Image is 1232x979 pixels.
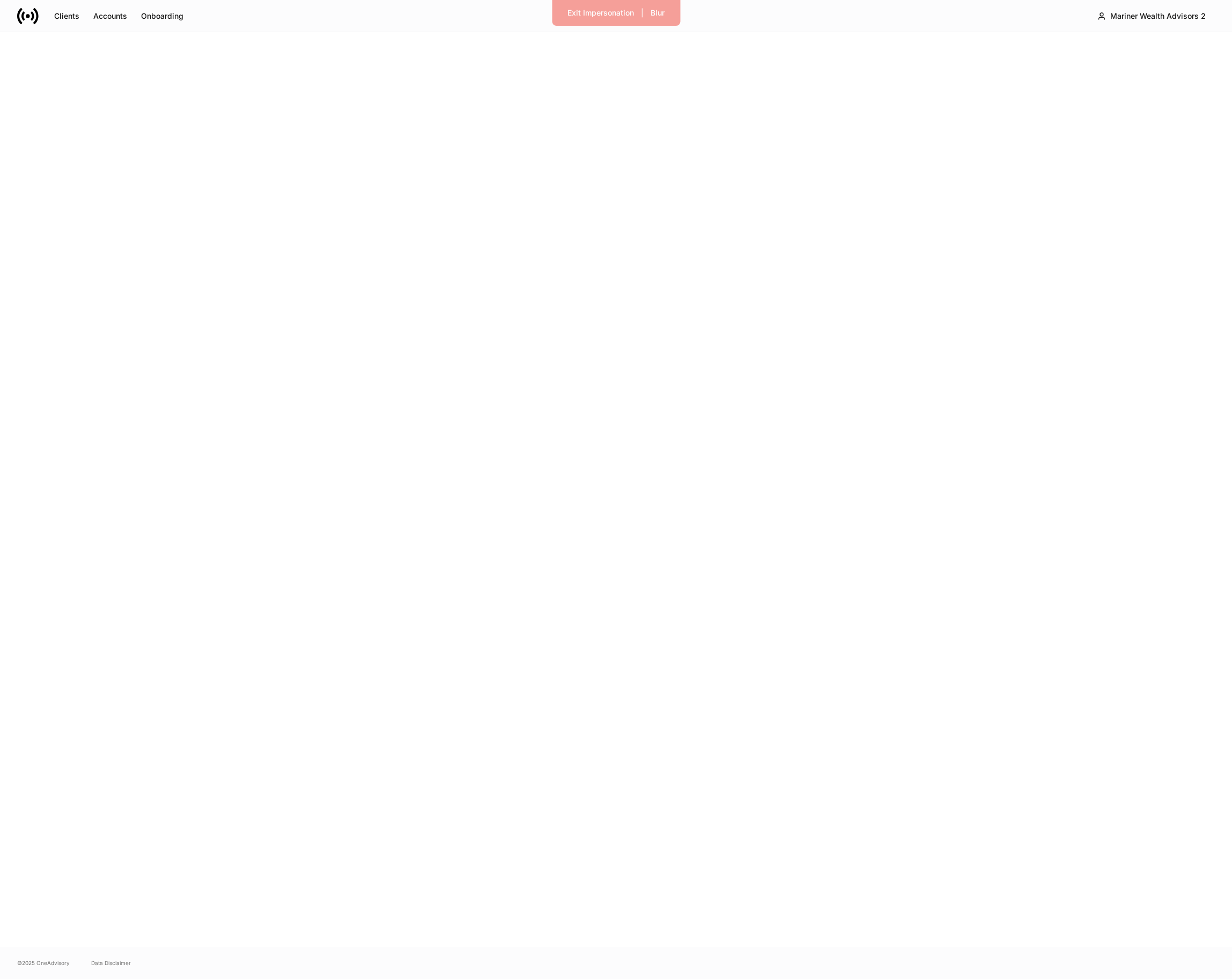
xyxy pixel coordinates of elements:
div: Mariner Wealth Advisors 2 [1110,11,1206,21]
button: Accounts [86,8,134,25]
div: Onboarding [141,11,183,21]
div: Clients [54,11,79,21]
div: Blur [651,8,665,18]
button: Onboarding [134,8,190,25]
a: Data Disclaimer [91,959,131,967]
div: Accounts [93,11,127,21]
button: Blur [644,4,672,21]
button: Mariner Wealth Advisors 2 [1088,6,1215,26]
button: Clients [47,8,86,25]
button: Exit Impersonation [560,4,641,21]
div: Exit Impersonation [567,8,634,18]
span: © 2025 OneAdvisory [17,959,70,967]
